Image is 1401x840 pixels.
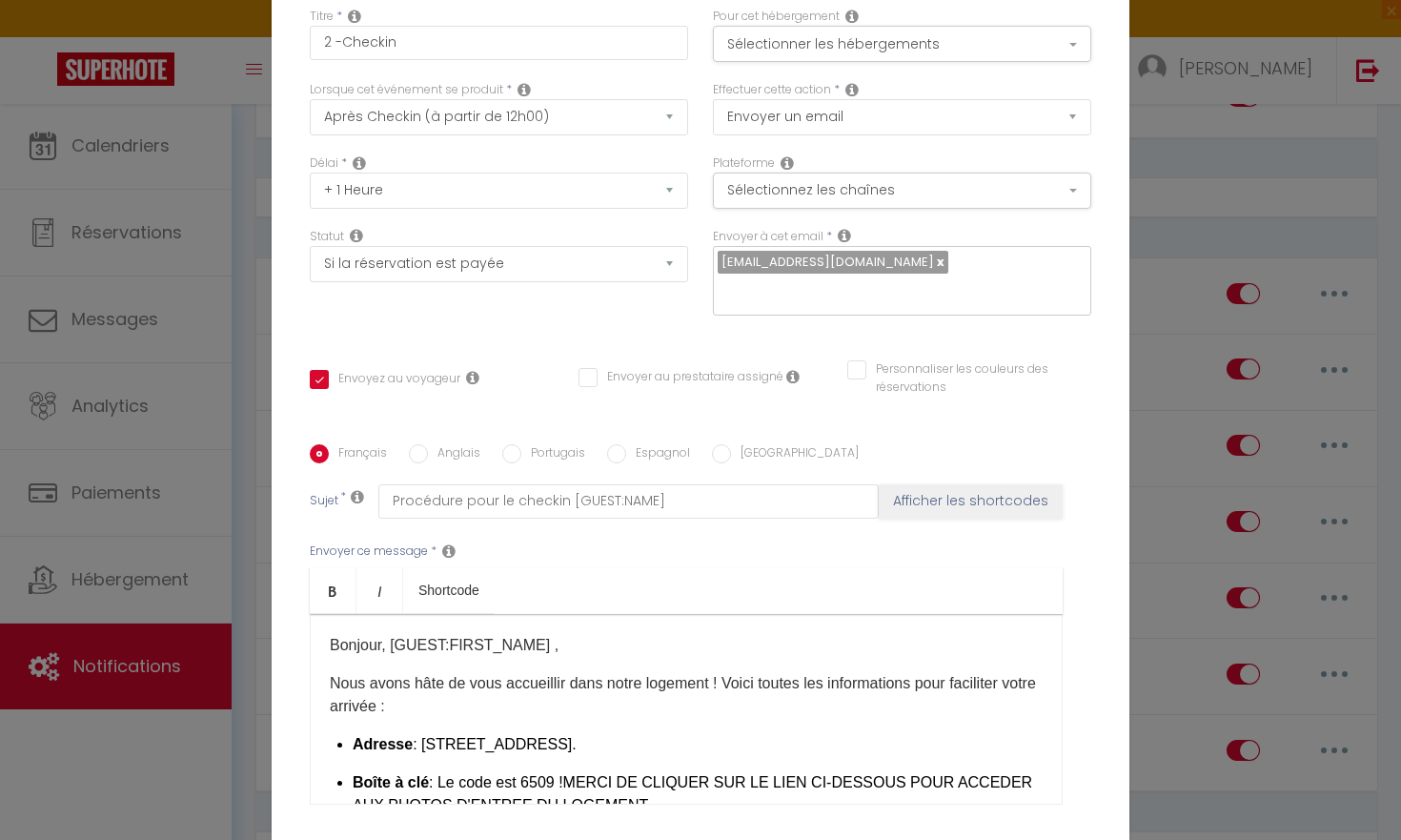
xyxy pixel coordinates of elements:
span: Bonjour, [GUEST:FIRST_NAME]​ , [330,637,558,653]
span: : Le code est 6509 ! [353,774,1032,813]
i: Title [348,9,361,24]
a: Shortcode [403,567,495,613]
i: Message [442,543,456,559]
button: Sélectionner les hébergements [713,26,1091,62]
label: Lorsque cet événement se produit [310,81,503,99]
span: [EMAIL_ADDRESS][DOMAIN_NAME] [721,253,934,271]
label: Envoyer ce message [310,543,428,561]
label: Délai [310,154,338,173]
label: Plateforme [713,154,775,173]
span: Nous avons hâte de vous accueillir dans notre logement ! Voici toutes les informations pour facil... [330,675,1036,714]
a: Bold [310,567,356,613]
i: Recipient [838,228,851,243]
b: Adresse [353,736,413,752]
label: Espagnol [626,444,690,465]
a: Italic [356,567,403,613]
b: Boîte à clé [353,774,429,790]
i: This Rental [845,9,859,24]
i: Action Channel [781,155,794,171]
span: MERCI DE CLIQUER SUR LE LIEN CI-DESSOUS POUR ACCEDER AUX PHOTOS D'ENTREE DU LOGEMENT [353,774,1032,813]
label: Titre [310,8,334,26]
label: Sujet [310,492,338,512]
label: Pour cet hébergement [713,8,840,26]
button: Afficher les shortcodes [879,484,1063,519]
i: Action Type [845,82,859,97]
i: Event Occur [518,82,531,97]
label: [GEOGRAPHIC_DATA] [731,444,859,465]
label: Envoyer à cet email [713,228,823,246]
i: Subject [351,489,364,504]
button: Sélectionnez les chaînes [713,173,1091,209]
label: Français [329,444,387,465]
i: Envoyer au voyageur [466,370,479,385]
label: Portugais [521,444,585,465]
i: Envoyer au prestataire si il est assigné [786,369,800,384]
span: : [STREET_ADDRESS]. [413,736,577,752]
label: Effectuer cette action [713,81,831,99]
i: Action Time [353,155,366,171]
label: Anglais [428,444,480,465]
i: Booking status [350,228,363,243]
label: Statut [310,228,344,246]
